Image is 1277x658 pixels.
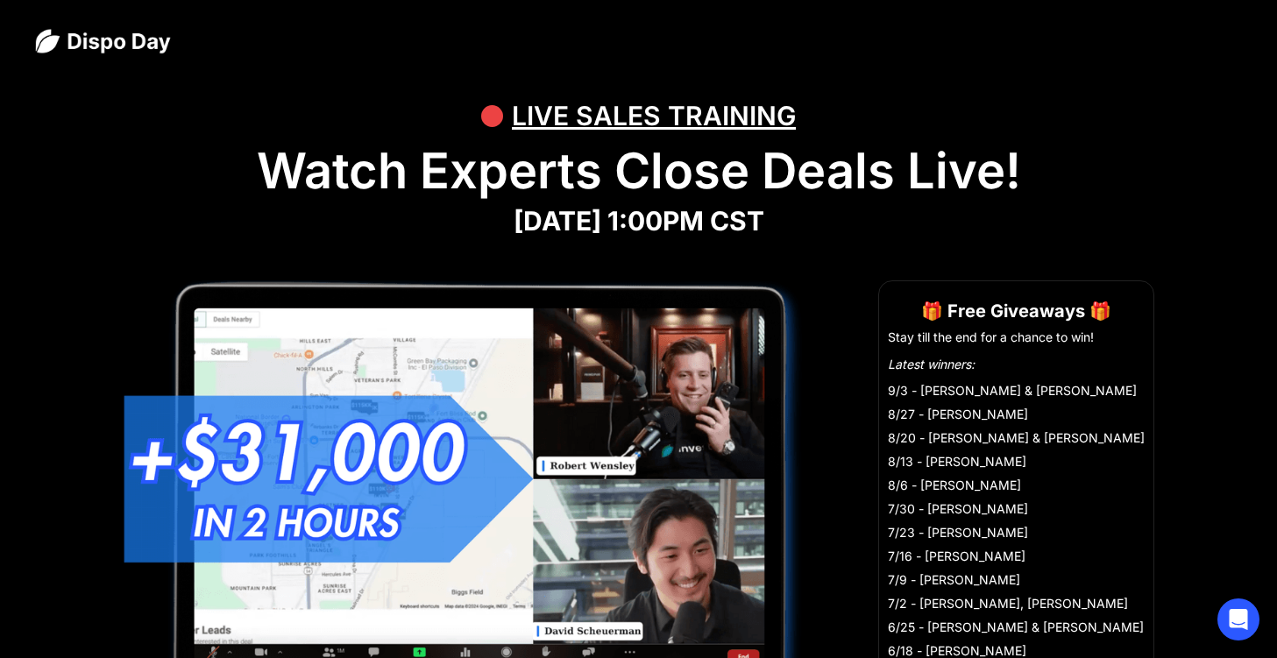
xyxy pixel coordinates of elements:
[921,301,1111,322] strong: 🎁 Free Giveaways 🎁
[514,205,764,237] strong: [DATE] 1:00PM CST
[35,142,1242,201] h1: Watch Experts Close Deals Live!
[888,329,1145,346] li: Stay till the end for a chance to win!
[1217,598,1259,640] div: Open Intercom Messenger
[888,357,975,371] em: Latest winners:
[512,89,796,142] div: LIVE SALES TRAINING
